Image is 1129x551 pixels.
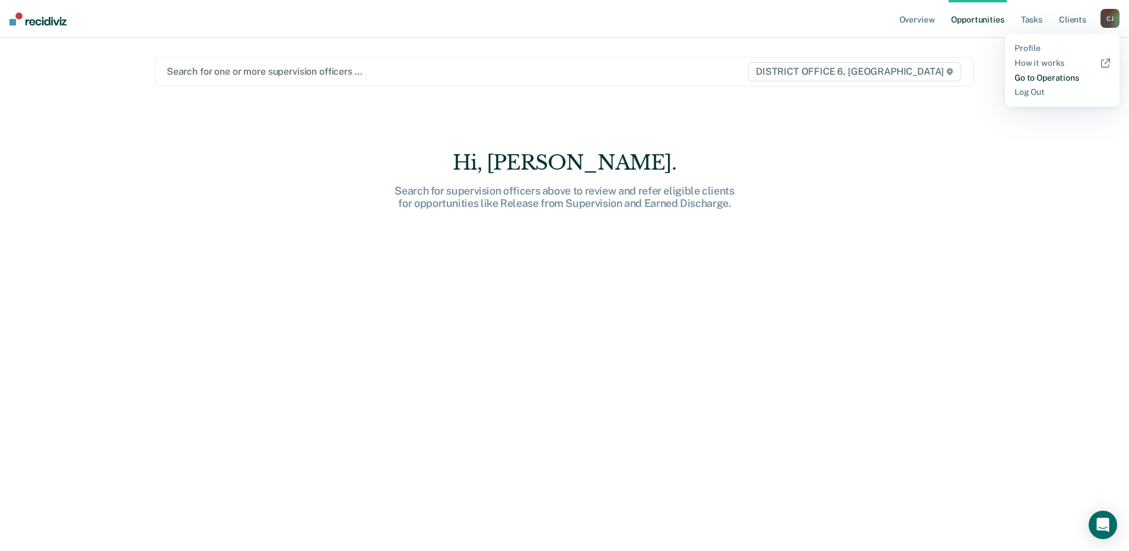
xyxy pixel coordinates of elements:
div: Open Intercom Messenger [1089,511,1117,539]
button: CJ [1101,9,1120,28]
a: Log Out [1014,87,1110,97]
div: Hi, [PERSON_NAME]. [375,151,755,175]
span: DISTRICT OFFICE 6, [GEOGRAPHIC_DATA] [748,62,961,81]
a: Profile [1014,43,1110,53]
img: Recidiviz [9,12,66,26]
div: C J [1101,9,1120,28]
div: Search for supervision officers above to review and refer eligible clients for opportunities like... [375,184,755,210]
a: Go to Operations [1014,73,1110,83]
a: How it works [1014,58,1110,68]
